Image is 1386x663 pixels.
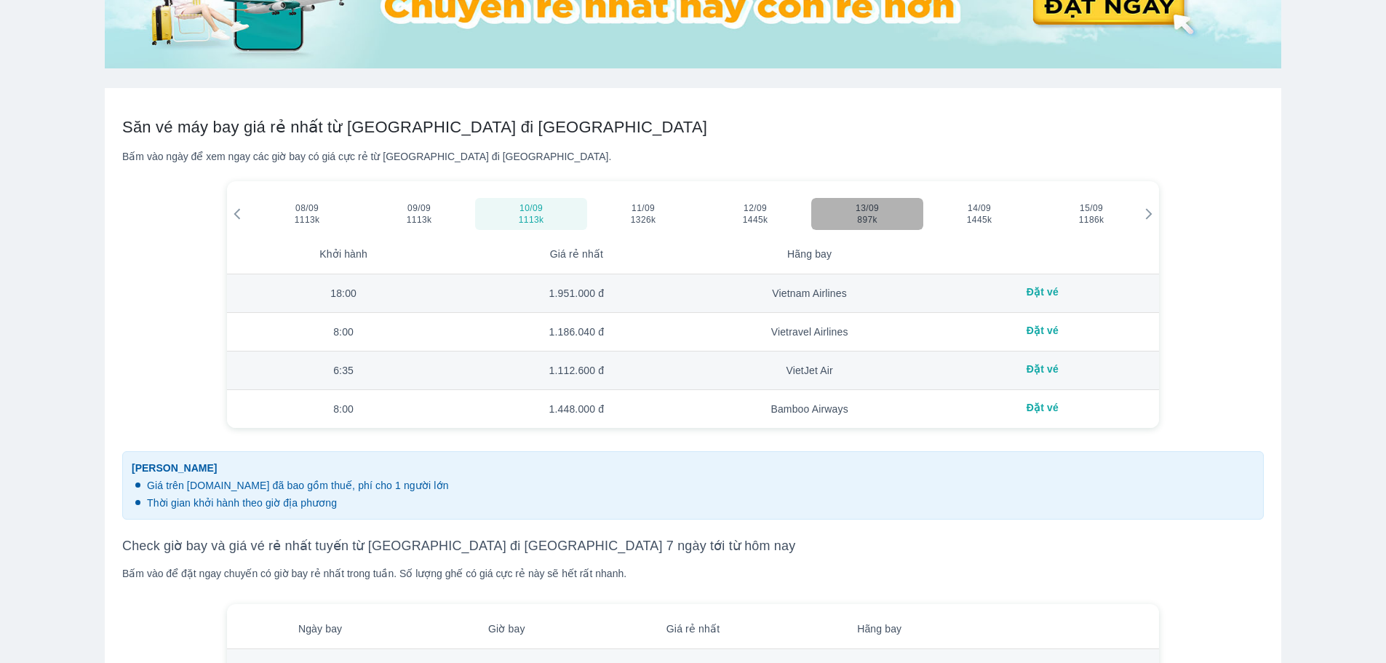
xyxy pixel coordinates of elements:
[122,149,1264,164] div: Bấm vào ngày để xem ngay các giờ bay có giá cực rẻ từ [GEOGRAPHIC_DATA] đi [GEOGRAPHIC_DATA].
[705,402,915,416] div: Bamboo Airways
[519,202,543,214] span: 10/09
[227,274,460,313] td: 18:00
[122,537,1264,555] h3: Check giờ bay và giá vé rẻ nhất tuyến từ [GEOGRAPHIC_DATA] đi [GEOGRAPHIC_DATA] 7 ngày tới từ hôm...
[968,202,991,214] span: 14/09
[938,325,1147,336] div: Đặt vé
[705,286,915,301] div: Vietnam Airlines
[600,610,786,649] th: Giá rẻ nhất
[632,202,655,214] span: 11/09
[227,610,413,649] th: Ngày bay
[460,274,693,313] td: 1.951.000 đ
[132,461,1254,475] span: [PERSON_NAME]
[938,402,1147,413] div: Đặt vé
[705,325,915,339] div: Vietravel Airlines
[827,214,908,226] span: 897k
[407,202,431,214] span: 09/09
[1080,202,1103,214] span: 15/09
[693,235,926,274] th: Hãng bay
[295,202,319,214] span: 08/09
[122,117,1264,138] h2: Săn vé máy bay giá rẻ nhất từ [GEOGRAPHIC_DATA] đi [GEOGRAPHIC_DATA]
[856,202,879,214] span: 13/09
[602,214,684,226] span: 1326k
[147,478,1254,493] p: Giá trên [DOMAIN_NAME] đã bao gồm thuế, phí cho 1 người lớn
[786,610,973,649] th: Hãng bay
[460,390,693,428] td: 1.448.000 đ
[460,235,693,274] th: Giá rẻ nhất
[938,363,1147,375] div: Đặt vé
[378,214,460,226] span: 1113k
[227,313,460,352] td: 8:00
[266,214,348,226] span: 1113k
[227,235,460,274] th: Khởi hành
[938,286,1147,298] div: Đặt vé
[460,352,693,390] td: 1.112.600 đ
[714,214,796,226] span: 1445k
[705,363,915,378] div: VietJet Air
[413,610,600,649] th: Giờ bay
[122,566,1264,581] div: Bấm vào để đặt ngay chuyến có giờ bay rẻ nhất trong tuần. Số lượng ghế có giá cực rẻ này sẽ hết r...
[227,390,460,428] td: 8:00
[939,214,1020,226] span: 1445k
[147,496,1254,510] p: Thời gian khởi hành theo giờ địa phương
[490,214,572,226] span: 1113k
[1051,214,1132,226] span: 1186k
[460,313,693,352] td: 1.186.040 đ
[744,202,767,214] span: 12/09
[227,235,1159,428] table: simple table
[227,352,460,390] td: 6:35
